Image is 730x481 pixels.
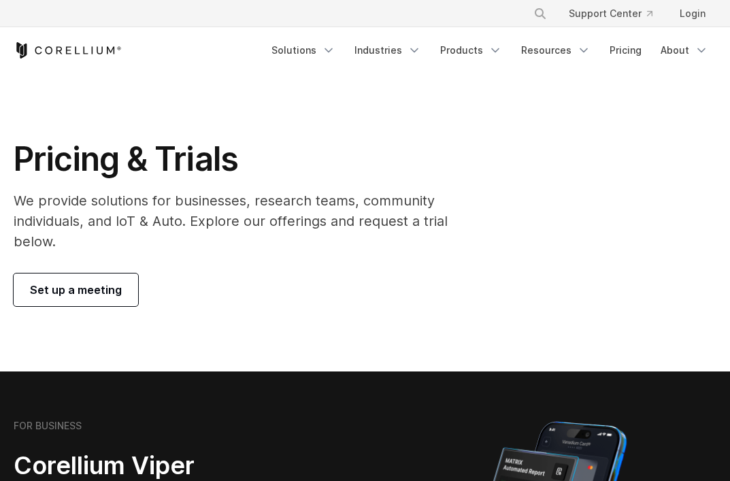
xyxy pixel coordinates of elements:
[652,38,716,63] a: About
[14,42,122,59] a: Corellium Home
[513,38,599,63] a: Resources
[263,38,344,63] a: Solutions
[432,38,510,63] a: Products
[528,1,552,26] button: Search
[14,420,82,432] h6: FOR BUSINESS
[14,450,300,481] h2: Corellium Viper
[263,38,716,63] div: Navigation Menu
[669,1,716,26] a: Login
[14,273,138,306] a: Set up a meeting
[14,190,473,252] p: We provide solutions for businesses, research teams, community individuals, and IoT & Auto. Explo...
[30,282,122,298] span: Set up a meeting
[346,38,429,63] a: Industries
[14,139,473,180] h1: Pricing & Trials
[517,1,716,26] div: Navigation Menu
[601,38,650,63] a: Pricing
[558,1,663,26] a: Support Center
